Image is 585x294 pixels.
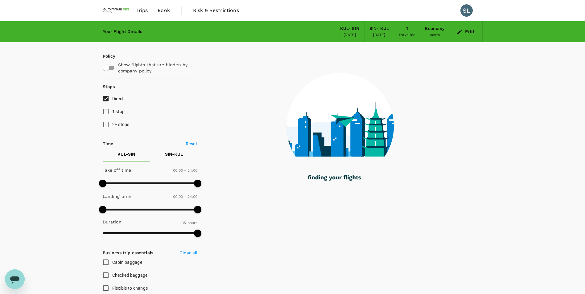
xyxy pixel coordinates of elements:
[399,32,415,38] div: traveller
[5,269,25,289] iframe: Button to launch messaging window
[158,7,170,14] span: Book
[179,221,198,225] span: 1.35 hours
[173,194,198,199] span: 00:00 - 24:00
[103,28,142,35] div: Your Flight Details
[103,53,108,59] p: Policy
[103,84,115,89] strong: Stops
[406,25,408,32] div: 1
[112,96,124,101] span: Direct
[118,62,193,74] p: Show flights that are hidden by company policy
[430,32,440,38] div: seats
[179,250,197,256] p: Clear all
[112,122,130,127] span: 2+ stops
[193,7,239,14] span: Risk & Restrictions
[425,25,445,32] div: Economy
[103,250,154,255] strong: Business trip essentials
[103,219,122,225] p: Duration
[112,273,148,278] span: Checked baggage
[112,286,148,291] span: Flexible to change
[165,151,183,157] p: SIN - KUL
[112,109,125,114] span: 1 stop
[103,4,131,17] img: EUROIMMUN (South East Asia) Pte. Ltd.
[369,25,389,32] div: SIN - KUL
[103,141,113,147] p: Time
[373,32,385,38] div: [DATE]
[460,4,473,17] div: SL
[103,167,131,173] p: Take off time
[117,151,135,157] p: KUL - SIN
[340,25,359,32] div: KUL - SIN
[112,260,142,265] span: Cabin baggage
[136,7,148,14] span: Trips
[308,175,361,181] g: finding your flights
[103,193,131,199] p: Landing time
[186,141,198,147] p: Reset
[344,32,356,38] div: [DATE]
[455,27,477,37] button: Edit
[173,168,198,173] span: 00:00 - 24:00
